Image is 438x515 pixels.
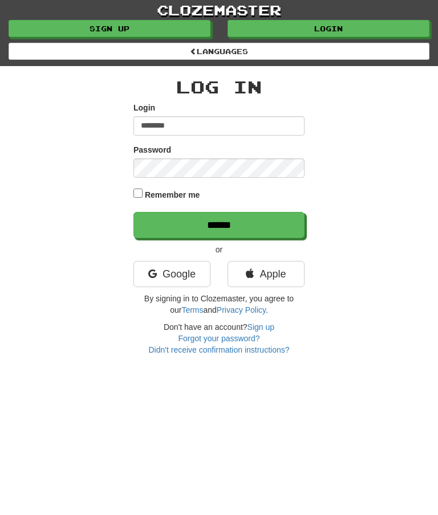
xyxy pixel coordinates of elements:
[133,77,305,96] h2: Log In
[133,261,210,287] a: Google
[217,305,266,314] a: Privacy Policy
[228,20,429,37] a: Login
[178,334,259,343] a: Forgot your password?
[9,20,210,37] a: Sign up
[181,305,203,314] a: Terms
[133,144,171,156] label: Password
[133,102,155,113] label: Login
[248,322,274,332] a: Sign up
[133,293,305,316] p: By signing in to Clozemaster, you agree to our and .
[145,189,200,201] label: Remember me
[133,244,305,255] p: or
[228,261,305,287] a: Apple
[133,321,305,355] div: Don't have an account?
[148,345,289,354] a: Didn't receive confirmation instructions?
[9,43,429,60] a: Languages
